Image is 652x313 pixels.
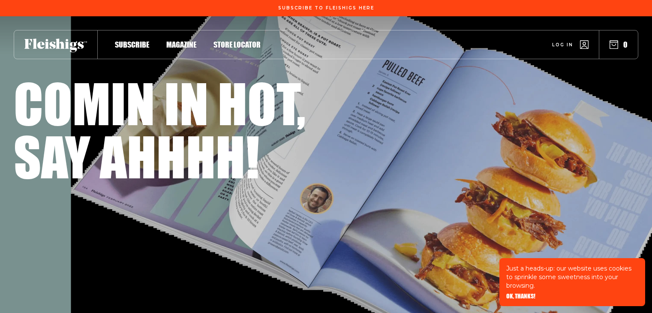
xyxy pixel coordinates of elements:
a: Subscribe [115,39,149,50]
span: Subscribe To Fleishigs Here [278,6,374,11]
h1: Say ahhhh! [14,129,259,183]
a: Store locator [213,39,261,50]
span: Magazine [166,40,196,49]
a: Magazine [166,39,196,50]
button: OK, THANKS! [506,293,535,299]
span: Store locator [213,40,261,49]
span: Log in [552,42,573,48]
h1: Comin in hot, [14,76,306,129]
button: 0 [610,40,628,49]
a: Subscribe To Fleishigs Here [276,6,376,10]
span: Subscribe [115,40,149,49]
a: Log in [552,40,589,49]
p: Just a heads-up: our website uses cookies to sprinkle some sweetness into your browsing. [506,264,638,290]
